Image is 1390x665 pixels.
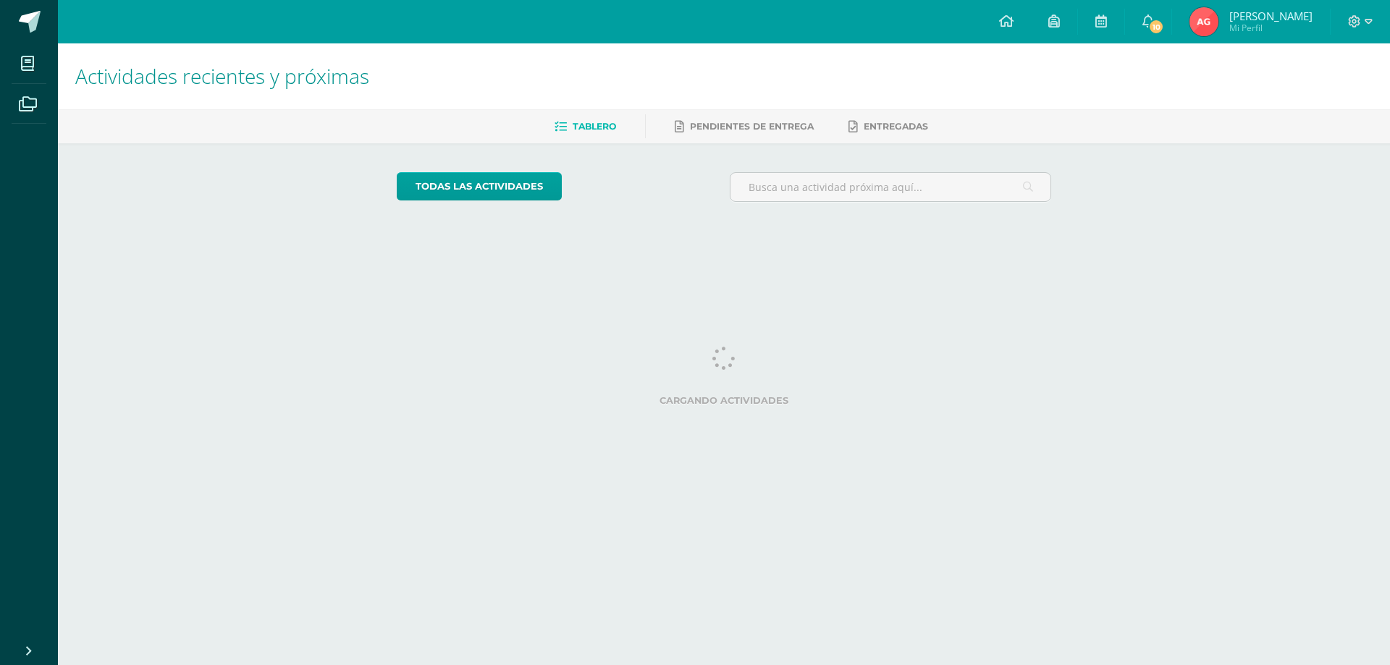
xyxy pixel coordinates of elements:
[1229,22,1313,34] span: Mi Perfil
[397,395,1052,406] label: Cargando actividades
[397,172,562,200] a: todas las Actividades
[675,115,814,138] a: Pendientes de entrega
[1229,9,1313,23] span: [PERSON_NAME]
[864,121,928,132] span: Entregadas
[848,115,928,138] a: Entregadas
[1148,19,1164,35] span: 10
[75,62,369,90] span: Actividades recientes y próximas
[1189,7,1218,36] img: d0283cf790d96519256ad28a7651b237.png
[573,121,616,132] span: Tablero
[690,121,814,132] span: Pendientes de entrega
[555,115,616,138] a: Tablero
[730,173,1051,201] input: Busca una actividad próxima aquí...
